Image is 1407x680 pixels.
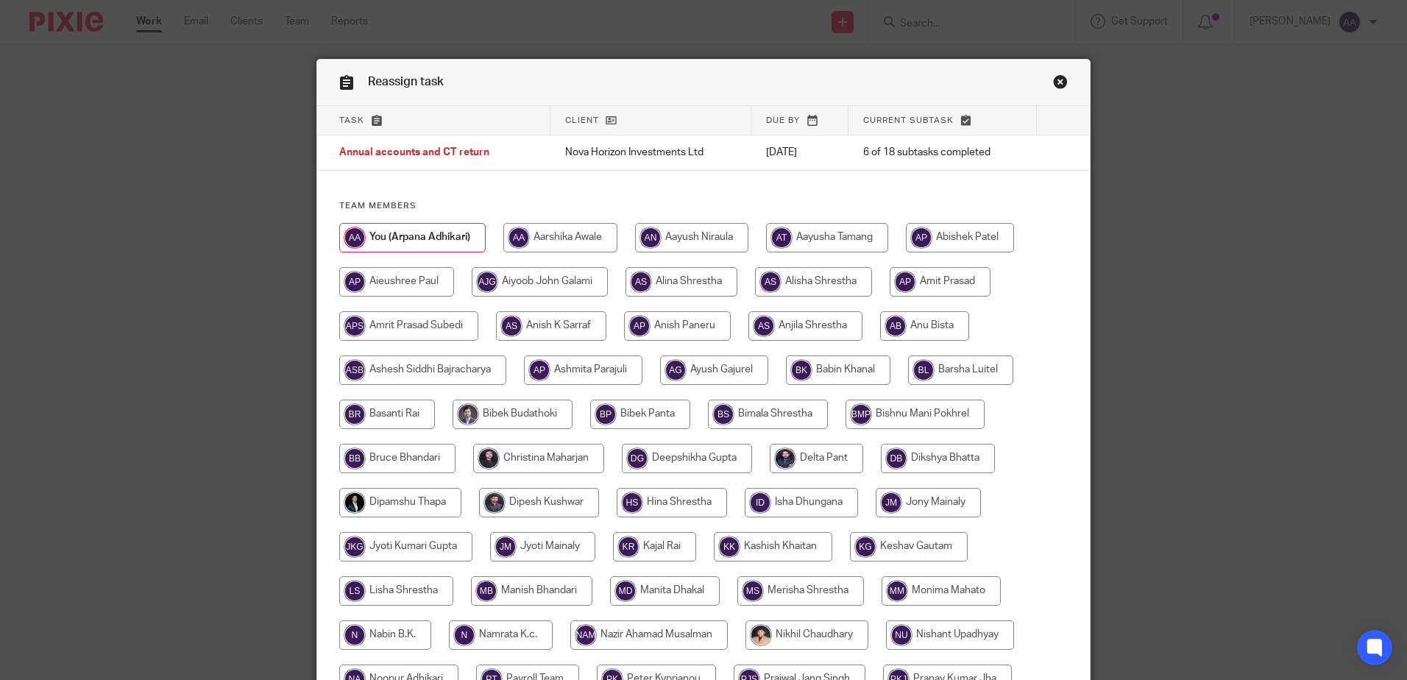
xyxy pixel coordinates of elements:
span: Annual accounts and CT return [339,148,489,158]
span: Due by [766,116,800,124]
td: 6 of 18 subtasks completed [848,135,1037,171]
p: Nova Horizon Investments Ltd [565,145,737,160]
p: [DATE] [766,145,834,160]
h4: Team members [339,200,1068,212]
span: Client [565,116,599,124]
span: Reassign task [368,76,444,88]
span: Current subtask [863,116,954,124]
span: Task [339,116,364,124]
a: Close this dialog window [1053,74,1068,94]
